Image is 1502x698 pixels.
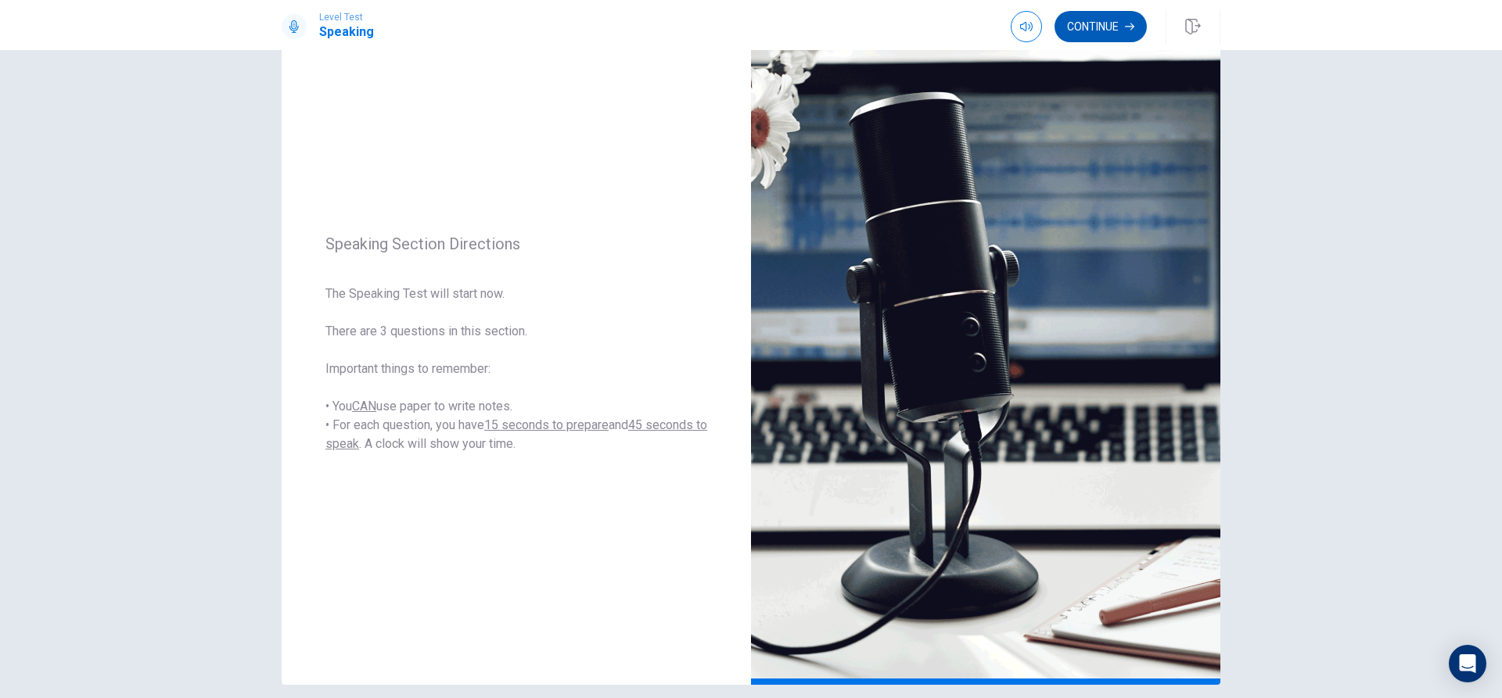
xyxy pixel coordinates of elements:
span: The Speaking Test will start now. There are 3 questions in this section. Important things to reme... [325,285,707,453]
div: Open Intercom Messenger [1449,645,1486,682]
u: 15 seconds to prepare [484,417,609,432]
span: Level Test [319,12,374,23]
h1: Speaking [319,23,374,41]
span: Speaking Section Directions [325,234,707,253]
u: CAN [352,399,376,413]
img: speaking intro [751,3,1220,685]
button: Continue [1055,11,1147,42]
